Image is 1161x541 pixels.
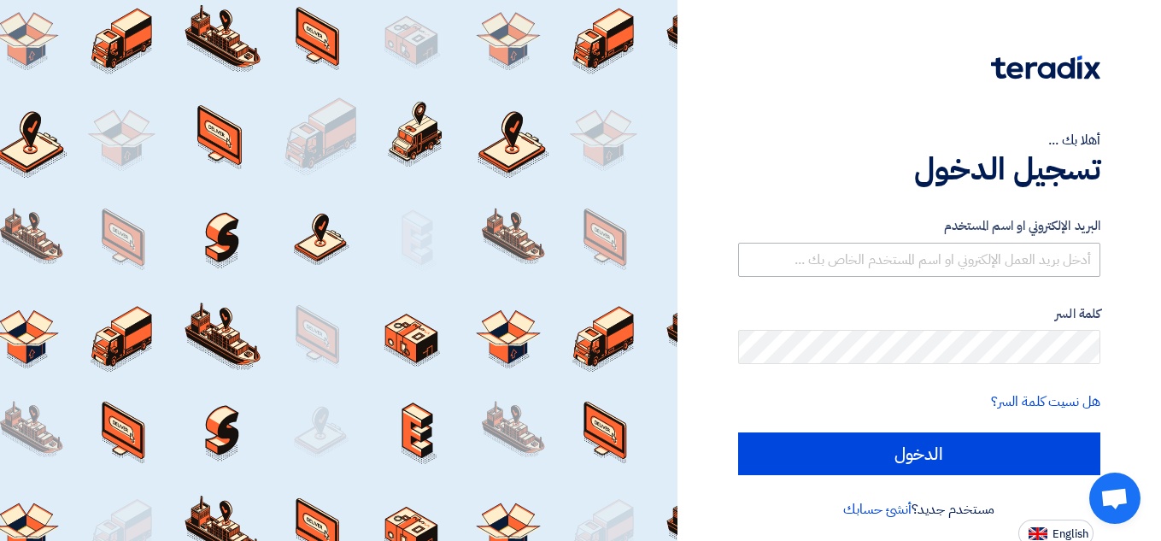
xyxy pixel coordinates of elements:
a: Open chat [1089,473,1140,524]
input: الدخول [738,432,1100,475]
img: Teradix logo [991,56,1100,79]
label: البريد الإلكتروني او اسم المستخدم [738,216,1100,236]
div: أهلا بك ... [738,130,1100,150]
img: en-US.png [1029,527,1047,540]
h1: تسجيل الدخول [738,150,1100,188]
span: English [1053,528,1088,540]
input: أدخل بريد العمل الإلكتروني او اسم المستخدم الخاص بك ... [738,243,1100,277]
a: هل نسيت كلمة السر؟ [991,391,1100,412]
label: كلمة السر [738,304,1100,324]
a: أنشئ حسابك [843,499,911,520]
div: مستخدم جديد؟ [738,499,1100,520]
